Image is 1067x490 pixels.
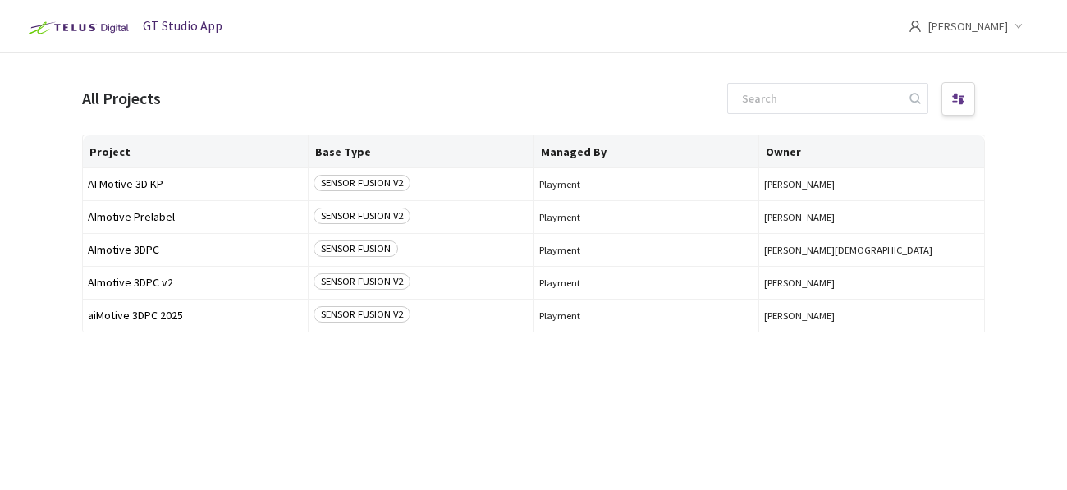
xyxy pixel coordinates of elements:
[88,309,303,322] span: aiMotive 3DPC 2025
[909,20,922,33] span: user
[539,277,754,289] span: Playment
[83,135,309,168] th: Project
[20,15,134,41] img: Telus
[314,273,410,290] span: SENSOR FUSION V2
[82,87,161,111] div: All Projects
[143,17,222,34] span: GT Studio App
[764,211,979,223] button: [PERSON_NAME]
[539,178,754,190] span: Playment
[309,135,534,168] th: Base Type
[88,277,303,289] span: AImotive 3DPC v2
[88,211,303,223] span: AImotive Prelabel
[1014,22,1023,30] span: down
[88,244,303,256] span: AImotive 3DPC
[759,135,985,168] th: Owner
[314,208,410,224] span: SENSOR FUSION V2
[764,309,979,322] button: [PERSON_NAME]
[764,178,979,190] button: [PERSON_NAME]
[88,178,303,190] span: AI Motive 3D KP
[732,84,907,113] input: Search
[314,306,410,323] span: SENSOR FUSION V2
[314,240,398,257] span: SENSOR FUSION
[539,244,754,256] span: Playment
[539,309,754,322] span: Playment
[764,244,979,256] button: [PERSON_NAME][DEMOGRAPHIC_DATA]
[764,277,979,289] button: [PERSON_NAME]
[534,135,760,168] th: Managed By
[539,211,754,223] span: Playment
[314,175,410,191] span: SENSOR FUSION V2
